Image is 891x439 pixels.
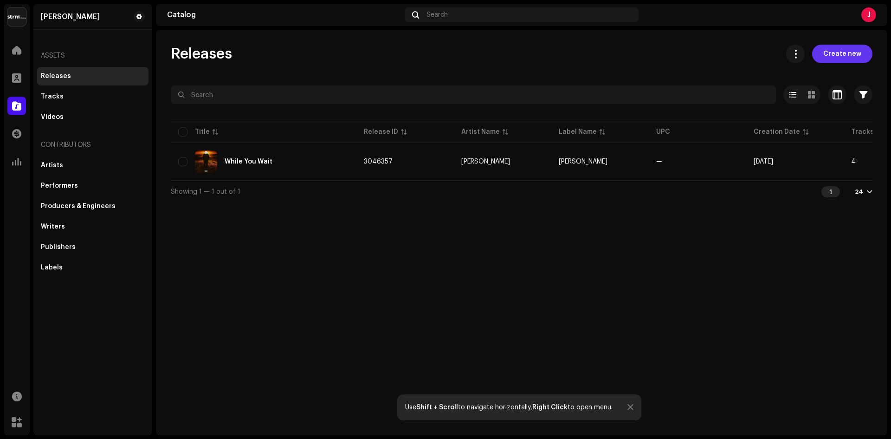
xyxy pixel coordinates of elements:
div: Use to navigate horizontally, to open menu. [405,404,613,411]
re-m-nav-item: Labels [37,258,148,277]
span: Search [426,11,448,19]
re-m-nav-item: Writers [37,217,148,236]
div: J [861,7,876,22]
re-m-nav-item: Tracks [37,87,148,106]
div: Title [195,127,210,137]
re-a-nav-header: Contributors [37,134,148,156]
div: Artist Name [461,127,500,137]
div: While You Wait [225,158,272,165]
div: Creation Date [754,127,800,137]
img: b9a5a689-c372-4224-9b48-01da201bbff7 [195,151,217,173]
re-m-nav-item: Producers & Engineers [37,197,148,216]
div: Release ID [364,127,398,137]
button: Create new [812,45,872,63]
span: Create new [823,45,861,63]
div: Publishers [41,243,76,251]
span: Jordan Tyrell [461,158,544,165]
strong: Shift + Scroll [416,404,458,411]
re-m-nav-item: Publishers [37,238,148,256]
re-m-nav-item: Releases [37,67,148,85]
input: Search [171,85,776,104]
div: Tracks [41,93,64,100]
span: Oct 7, 2025 [754,158,773,165]
div: Producers & Engineers [41,203,116,210]
div: 24 [855,188,863,196]
span: Showing 1 — 1 out of 1 [171,189,240,195]
span: Releases [171,45,232,63]
div: 1 [821,186,840,197]
span: 3046357 [364,158,393,165]
re-m-nav-item: Performers [37,177,148,195]
div: Performers [41,182,78,190]
div: Jordan Cooper [41,13,100,20]
div: [PERSON_NAME] [461,158,510,165]
re-m-nav-item: Artists [37,156,148,175]
re-a-nav-header: Assets [37,45,148,67]
div: Label Name [559,127,597,137]
re-m-nav-item: Videos [37,108,148,126]
div: Catalog [167,11,401,19]
img: 408b884b-546b-4518-8448-1008f9c76b02 [7,7,26,26]
div: Releases [41,72,71,80]
div: Writers [41,223,65,230]
span: — [656,158,662,165]
span: Jordan Cooper [559,158,607,165]
div: Artists [41,162,63,169]
div: Videos [41,113,64,121]
div: Labels [41,264,63,271]
strong: Right Click [532,404,568,411]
